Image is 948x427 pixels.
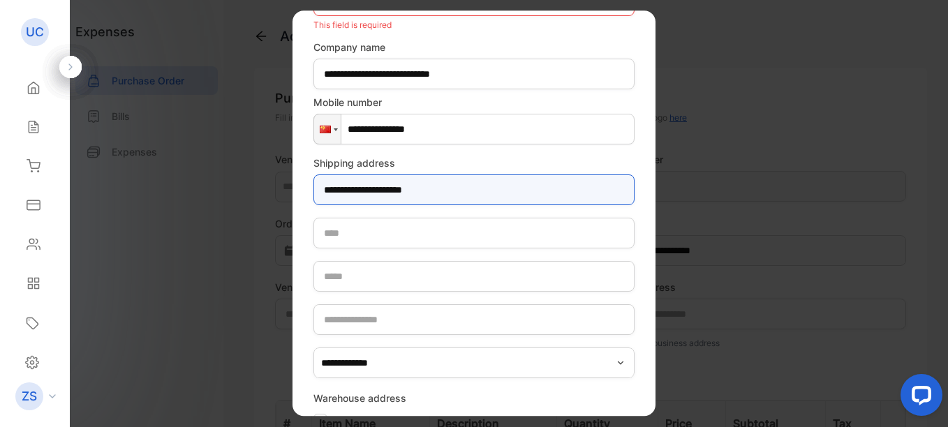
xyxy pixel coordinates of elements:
[313,156,635,170] label: Shipping address
[313,95,635,110] label: Mobile number
[333,415,454,427] label: Same as shipping address
[313,16,635,34] p: This field is required
[314,114,341,144] div: China: + 86
[313,40,635,54] label: Company name
[22,387,37,405] p: ZS
[889,368,948,427] iframe: LiveChat chat widget
[313,384,635,412] p: Warehouse address
[26,23,44,41] p: UC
